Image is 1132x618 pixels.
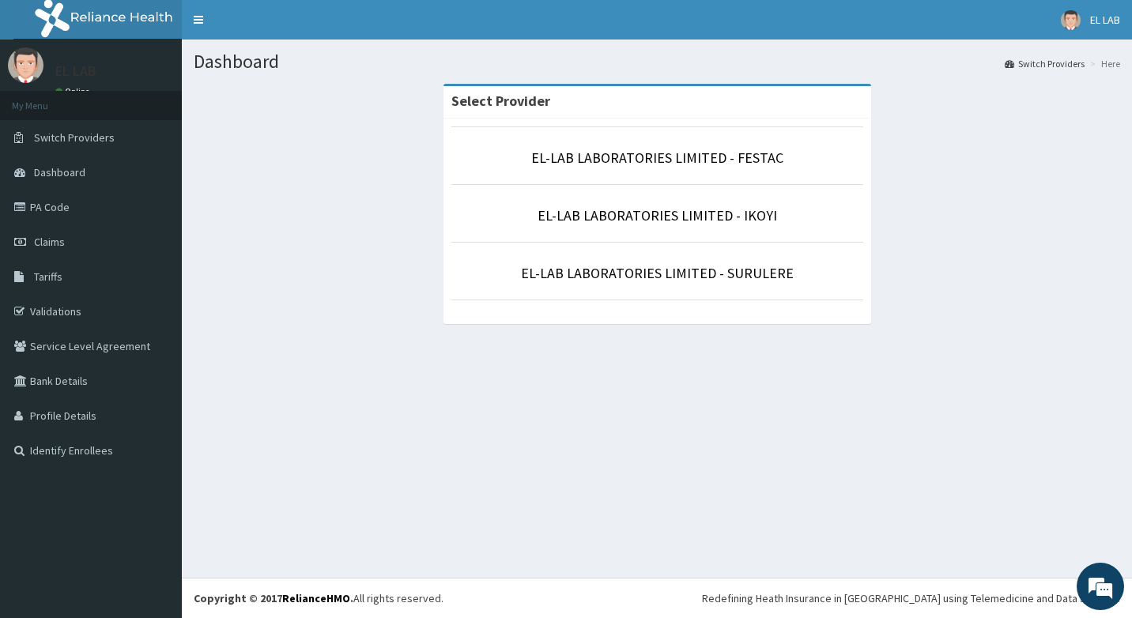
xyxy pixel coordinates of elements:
span: Claims [34,235,65,249]
div: Redefining Heath Insurance in [GEOGRAPHIC_DATA] using Telemedicine and Data Science! [702,590,1120,606]
strong: Copyright © 2017 . [194,591,353,605]
a: EL-LAB LABORATORIES LIMITED - SURULERE [521,264,794,282]
a: RelianceHMO [282,591,350,605]
span: EL LAB [1090,13,1120,27]
a: EL-LAB LABORATORIES LIMITED - FESTAC [531,149,783,167]
footer: All rights reserved. [182,578,1132,618]
span: Switch Providers [34,130,115,145]
img: User Image [1061,10,1081,30]
span: Tariffs [34,269,62,284]
li: Here [1086,57,1120,70]
h1: Dashboard [194,51,1120,72]
p: EL LAB [55,64,96,78]
a: Online [55,86,93,97]
strong: Select Provider [451,92,550,110]
span: Dashboard [34,165,85,179]
a: EL-LAB LABORATORIES LIMITED - IKOYI [538,206,777,224]
a: Switch Providers [1005,57,1085,70]
img: User Image [8,47,43,83]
